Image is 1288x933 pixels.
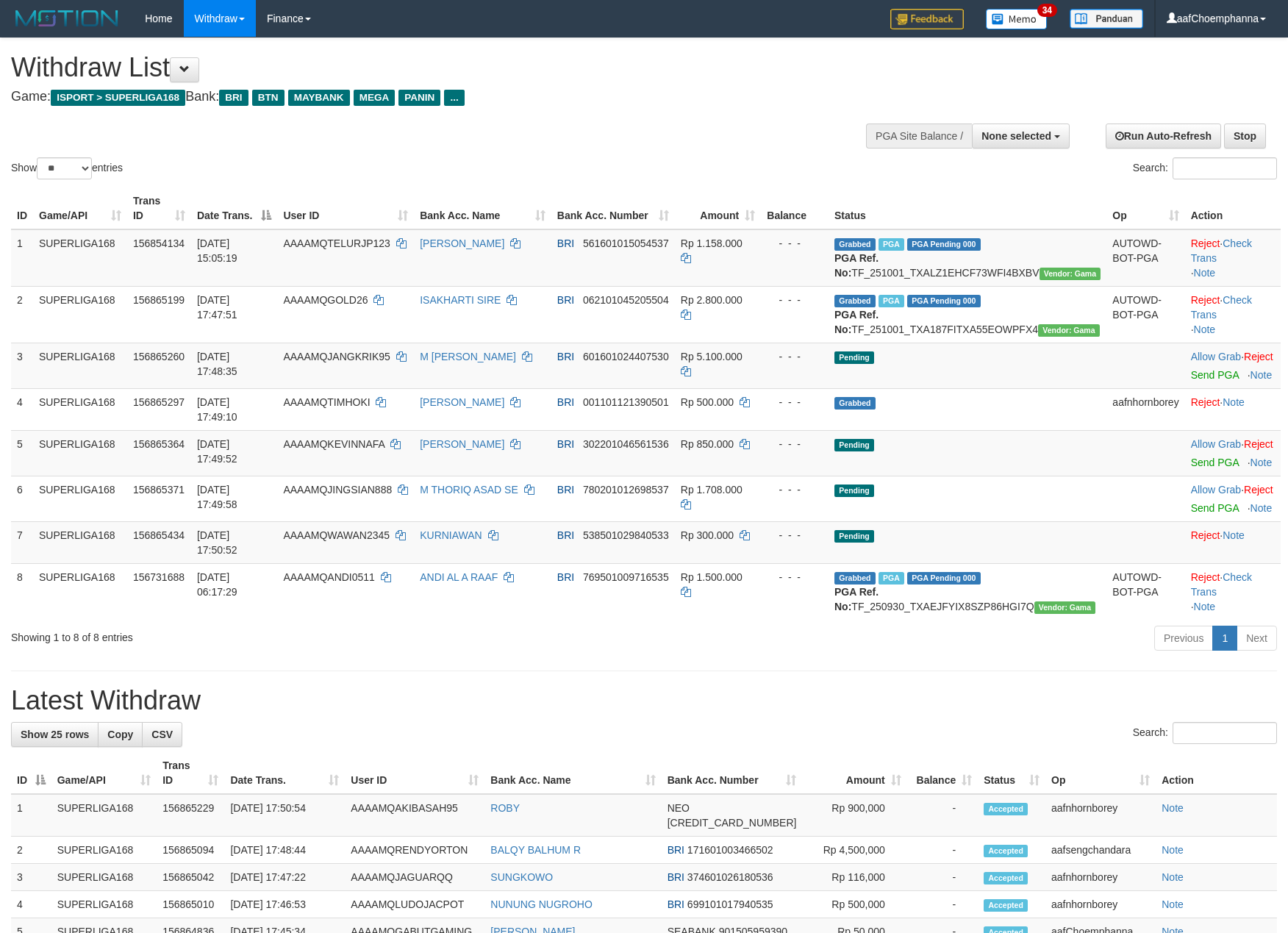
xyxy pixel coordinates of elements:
[1162,802,1184,814] a: Note
[133,294,185,306] span: 156865199
[33,343,127,388] td: SUPERLIGA168
[490,844,581,856] a: BALQY BALHUM R
[907,238,981,251] span: PGA Pending
[197,396,237,423] span: [DATE] 17:49:10
[133,237,185,249] span: 156854134
[420,438,504,450] a: [PERSON_NAME]
[583,571,669,583] span: Copy 769501009716535 to clipboard
[1194,267,1216,279] a: Note
[33,286,127,343] td: SUPERLIGA168
[834,252,879,279] b: PGA Ref. No:
[33,563,127,620] td: SUPERLIGA168
[1045,891,1156,918] td: aafnhornborey
[1037,4,1057,17] span: 34
[834,439,874,451] span: Pending
[197,438,237,465] span: [DATE] 17:49:52
[1191,457,1239,468] a: Send PGA
[829,187,1106,229] th: Status
[829,286,1106,343] td: TF_251001_TXA187FITXA55EOWPFX4
[157,794,224,837] td: 156865229
[277,187,414,229] th: User ID: activate to sort column ascending
[767,482,823,497] div: - - -
[1191,396,1220,408] a: Reject
[11,187,33,229] th: ID
[907,752,978,794] th: Balance: activate to sort column ascending
[142,722,182,747] a: CSV
[767,395,823,410] div: - - -
[890,9,964,29] img: Feedback.jpg
[224,837,345,864] td: [DATE] 17:48:44
[345,864,484,891] td: AAAAMQJAGUARQQ
[420,396,504,408] a: [PERSON_NAME]
[420,484,518,496] a: M THORIQ ASAD SE
[834,351,874,364] span: Pending
[197,571,237,598] span: [DATE] 06:17:29
[767,349,823,364] div: - - -
[490,898,592,910] a: NUNUNG NUGROHO
[583,396,669,408] span: Copy 001101121390501 to clipboard
[420,351,516,362] a: M [PERSON_NAME]
[1191,571,1252,598] a: Check Trans
[283,484,392,496] span: AAAAMQJINGSIAN888
[11,752,51,794] th: ID: activate to sort column descending
[1251,457,1273,468] a: Note
[879,238,904,251] span: Marked by aafsengchandara
[252,90,285,106] span: BTN
[21,729,89,740] span: Show 25 rows
[1162,898,1184,910] a: Note
[11,891,51,918] td: 4
[972,124,1070,149] button: None selected
[11,229,33,287] td: 1
[834,572,876,585] span: Grabbed
[1191,502,1239,514] a: Send PGA
[834,397,876,410] span: Grabbed
[583,237,669,249] span: Copy 561601015054537 to clipboard
[907,794,978,837] td: -
[1191,438,1244,450] span: ·
[984,872,1028,884] span: Accepted
[1162,844,1184,856] a: Note
[224,794,345,837] td: [DATE] 17:50:54
[354,90,396,106] span: MEGA
[283,351,390,362] span: AAAAMQJANGKRIK95
[866,124,972,149] div: PGA Site Balance /
[1106,563,1184,620] td: AUTOWD-BOT-PGA
[11,521,33,563] td: 7
[1244,351,1273,362] a: Reject
[51,752,157,794] th: Game/API: activate to sort column ascending
[11,343,33,388] td: 3
[11,837,51,864] td: 2
[1040,268,1101,280] span: Vendor URL: https://trx31.1velocity.biz
[1251,502,1273,514] a: Note
[1156,752,1277,794] th: Action
[1212,626,1237,651] a: 1
[834,295,876,307] span: Grabbed
[1244,484,1273,496] a: Reject
[802,891,906,918] td: Rp 500,000
[687,898,773,910] span: Copy 699101017940535 to clipboard
[1133,722,1277,744] label: Search:
[767,528,823,543] div: - - -
[283,571,375,583] span: AAAAMQANDI0511
[1106,124,1221,149] a: Run Auto-Refresh
[197,294,237,321] span: [DATE] 17:47:51
[557,396,574,408] span: BRI
[151,729,173,740] span: CSV
[1185,286,1281,343] td: · ·
[879,572,904,585] span: Marked by aafromsomean
[414,187,551,229] th: Bank Acc. Name: activate to sort column ascending
[557,438,574,450] span: BRI
[1106,229,1184,287] td: AUTOWD-BOT-PGA
[33,476,127,521] td: SUPERLIGA168
[681,351,743,362] span: Rp 5.100.000
[51,90,185,106] span: ISPORT > SUPERLIGA168
[197,237,237,264] span: [DATE] 15:05:19
[907,295,981,307] span: PGA Pending
[668,844,684,856] span: BRI
[1244,438,1273,450] a: Reject
[420,237,504,249] a: [PERSON_NAME]
[583,294,669,306] span: Copy 062101045205504 to clipboard
[283,237,390,249] span: AAAAMQTELURJP123
[1191,351,1241,362] a: Allow Grab
[1191,438,1241,450] a: Allow Grab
